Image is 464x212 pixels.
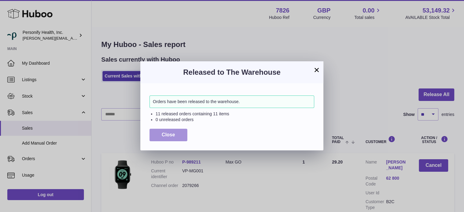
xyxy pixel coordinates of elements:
[149,129,187,141] button: Close
[156,117,314,123] li: 0 unreleased orders
[162,132,175,137] span: Close
[149,95,314,108] div: Orders have been released to the warehouse.
[149,67,314,77] h3: Released to The Warehouse
[313,66,320,74] button: ×
[156,111,314,117] li: 11 released orders containing 11 items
